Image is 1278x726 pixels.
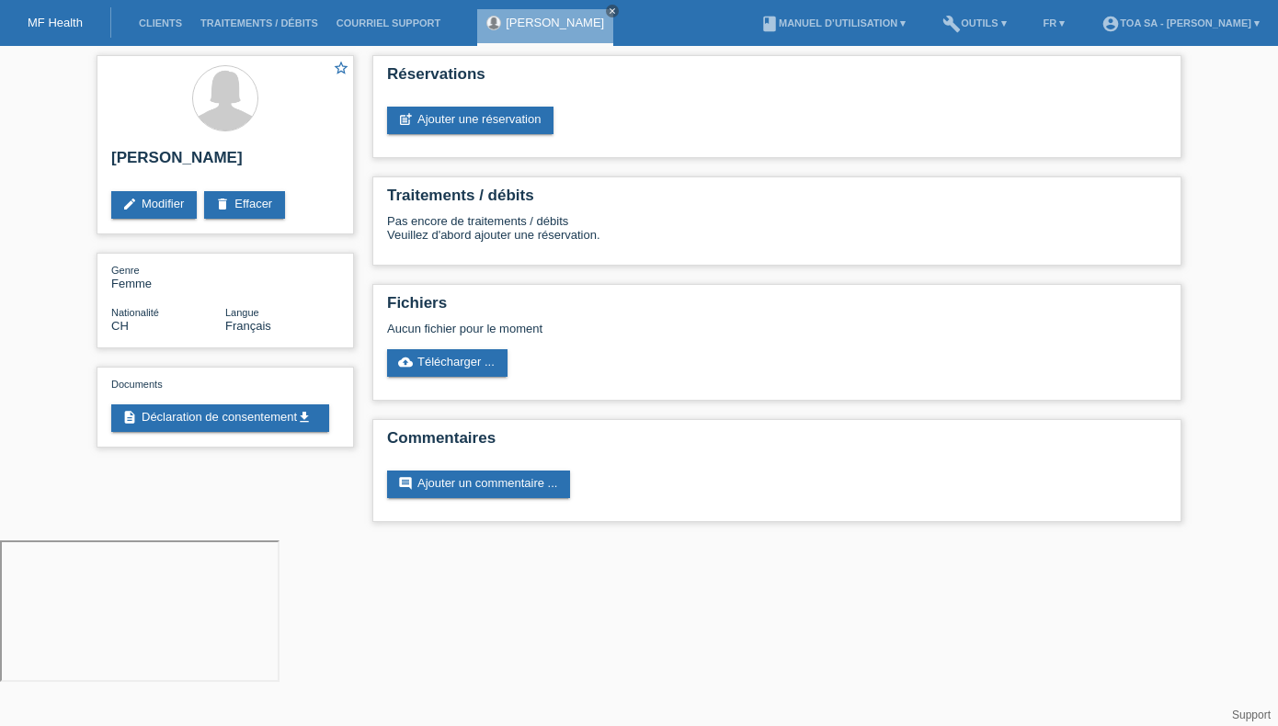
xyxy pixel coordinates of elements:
a: post_addAjouter une réservation [387,107,553,134]
i: close [608,6,617,16]
a: MF Health [28,16,83,29]
a: bookManuel d’utilisation ▾ [751,17,915,28]
span: Nationalité [111,307,159,318]
span: Français [225,319,271,333]
span: Documents [111,379,163,390]
i: star_border [333,60,349,76]
a: [PERSON_NAME] [506,16,604,29]
div: Femme [111,263,225,290]
a: Clients [130,17,191,28]
a: commentAjouter un commentaire ... [387,471,570,498]
i: account_circle [1101,15,1120,33]
a: Traitements / débits [191,17,327,28]
i: edit [122,197,137,211]
h2: Réservations [387,65,1167,93]
i: delete [215,197,230,211]
a: close [606,5,619,17]
h2: [PERSON_NAME] [111,149,339,176]
a: descriptionDéclaration de consentementget_app [111,404,329,432]
i: cloud_upload [398,355,413,369]
h2: Traitements / débits [387,187,1167,214]
span: Suisse [111,319,129,333]
div: Aucun fichier pour le moment [387,322,949,335]
i: post_add [398,112,413,127]
a: cloud_uploadTélécharger ... [387,349,508,377]
h2: Commentaires [387,429,1167,457]
h2: Fichiers [387,294,1167,322]
a: buildOutils ▾ [933,17,1015,28]
i: build [942,15,961,33]
a: Support [1232,709,1271,721]
a: editModifier [111,191,197,219]
a: Courriel Support [327,17,450,28]
span: Genre [111,265,140,276]
a: account_circleTOA SA - [PERSON_NAME] ▾ [1092,17,1269,28]
a: FR ▾ [1034,17,1075,28]
div: Pas encore de traitements / débits Veuillez d'abord ajouter une réservation. [387,214,1167,255]
i: comment [398,476,413,491]
a: deleteEffacer [204,191,285,219]
span: Langue [225,307,259,318]
i: description [122,410,137,425]
i: book [760,15,779,33]
a: star_border [333,60,349,79]
i: get_app [297,410,312,425]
